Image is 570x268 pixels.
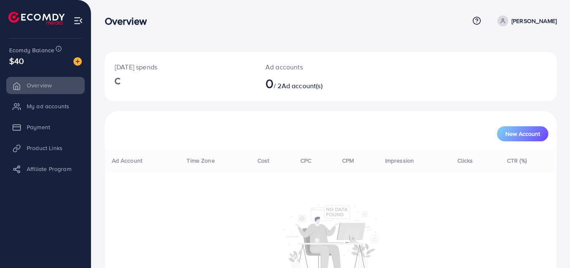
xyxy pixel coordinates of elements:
p: [PERSON_NAME] [512,16,557,26]
button: New Account [497,126,548,141]
span: New Account [505,131,540,137]
span: 0 [265,74,274,93]
span: $40 [9,55,24,67]
p: Ad accounts [265,62,358,72]
h3: Overview [105,15,154,27]
span: Ad account(s) [282,81,323,90]
h2: / 2 [265,75,358,91]
img: logo [8,12,65,25]
img: menu [73,16,83,26]
a: [PERSON_NAME] [494,15,557,26]
img: image [73,57,82,66]
p: [DATE] spends [115,62,245,72]
span: Ecomdy Balance [9,46,54,54]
